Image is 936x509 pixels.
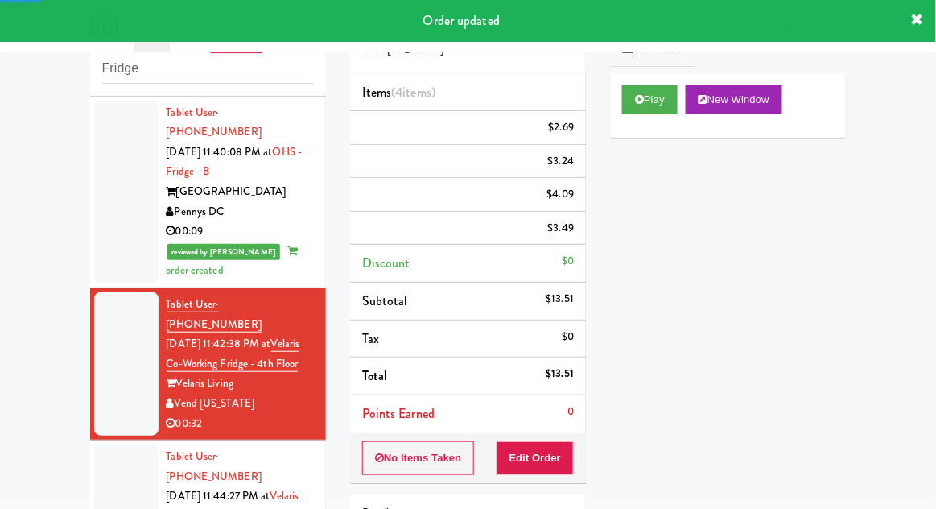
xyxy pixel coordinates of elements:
span: · [PHONE_NUMBER] [167,296,262,332]
div: $13.51 [546,364,575,384]
li: Tablet User· [PHONE_NUMBER][DATE] 11:42:38 PM atVelaris Co-Working Fridge - 4th FloorVelaris Livi... [90,288,326,441]
span: reviewed by [PERSON_NAME] [167,244,281,260]
a: Velaris Co-Working Fridge - 4th Floor [167,336,300,372]
button: No Items Taken [362,441,475,475]
span: Items [362,83,435,101]
h5: Vend [US_STATE] [362,43,574,56]
span: · [PHONE_NUMBER] [167,449,262,484]
div: $3.24 [548,151,575,172]
span: (4 ) [391,83,435,101]
div: $4.09 [547,184,575,205]
span: Total [362,366,388,385]
a: Tablet User· [PHONE_NUMBER] [167,105,262,140]
div: 00:09 [167,221,314,242]
li: Tablet User· [PHONE_NUMBER][DATE] 11:40:08 PM atOHS - Fridge - B[GEOGRAPHIC_DATA]Pennys DC00:09re... [90,97,326,288]
div: 0 [567,402,574,422]
div: 00:32 [167,414,314,434]
span: [DATE] 11:40:08 PM at [167,144,273,159]
div: $3.49 [548,218,575,238]
span: Subtotal [362,292,408,310]
span: [DATE] 11:42:38 PM at [167,336,271,351]
div: $0 [562,251,574,271]
div: [GEOGRAPHIC_DATA] [167,182,314,202]
a: Tablet User· [PHONE_NUMBER] [167,449,262,484]
span: Points Earned [362,404,435,423]
a: Tablet User· [PHONE_NUMBER] [167,296,262,333]
div: Pennys DC [167,202,314,222]
div: Velaris Living [167,374,314,394]
span: Order updated [423,11,500,30]
span: Discount [362,254,410,272]
div: $0 [562,327,574,347]
input: Search vision orders [102,54,314,84]
div: Vend [US_STATE] [167,394,314,414]
span: Tax [362,329,379,348]
ng-pluralize: items [403,83,432,101]
button: Edit Order [497,441,575,475]
div: $13.51 [546,289,575,309]
button: Play [622,85,678,114]
span: [DATE] 11:44:27 PM at [167,488,270,503]
button: New Window [686,85,782,114]
div: $2.69 [549,118,575,138]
